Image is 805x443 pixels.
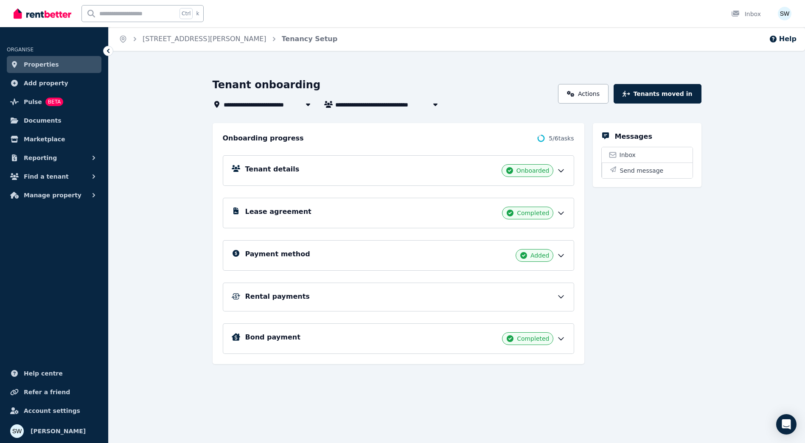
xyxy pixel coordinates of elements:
[549,134,574,143] span: 5 / 6 tasks
[7,187,101,204] button: Manage property
[24,97,42,107] span: Pulse
[558,84,609,104] a: Actions
[516,166,550,175] span: Onboarded
[7,365,101,382] a: Help centre
[196,10,199,17] span: k
[245,332,300,342] h5: Bond payment
[31,426,86,436] span: [PERSON_NAME]
[778,7,791,20] img: Sam Watson
[7,56,101,73] a: Properties
[45,98,63,106] span: BETA
[614,84,701,104] button: Tenants moved in
[7,93,101,110] a: PulseBETA
[530,251,550,260] span: Added
[24,115,62,126] span: Documents
[24,387,70,397] span: Refer a friend
[517,334,549,343] span: Completed
[282,34,338,44] span: Tenancy Setup
[7,112,101,129] a: Documents
[602,163,693,178] button: Send message
[7,131,101,148] a: Marketplace
[213,78,321,92] h1: Tenant onboarding
[24,171,69,182] span: Find a tenant
[223,133,304,143] h2: Onboarding progress
[10,424,24,438] img: Sam Watson
[615,132,652,142] h5: Messages
[143,35,266,43] a: [STREET_ADDRESS][PERSON_NAME]
[24,368,63,379] span: Help centre
[245,164,300,174] h5: Tenant details
[776,414,797,435] div: Open Intercom Messenger
[24,134,65,144] span: Marketplace
[245,249,310,259] h5: Payment method
[620,151,636,159] span: Inbox
[7,47,34,53] span: ORGANISE
[232,293,240,300] img: Rental Payments
[517,209,549,217] span: Completed
[24,406,80,416] span: Account settings
[180,8,193,19] span: Ctrl
[7,75,101,92] a: Add property
[7,402,101,419] a: Account settings
[24,78,68,88] span: Add property
[731,10,761,18] div: Inbox
[24,153,57,163] span: Reporting
[769,34,797,44] button: Help
[602,147,693,163] a: Inbox
[109,27,348,51] nav: Breadcrumb
[620,166,664,175] span: Send message
[14,7,71,20] img: RentBetter
[7,168,101,185] button: Find a tenant
[7,149,101,166] button: Reporting
[232,333,240,341] img: Bond Details
[245,207,311,217] h5: Lease agreement
[24,59,59,70] span: Properties
[7,384,101,401] a: Refer a friend
[24,190,81,200] span: Manage property
[245,292,310,302] h5: Rental payments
